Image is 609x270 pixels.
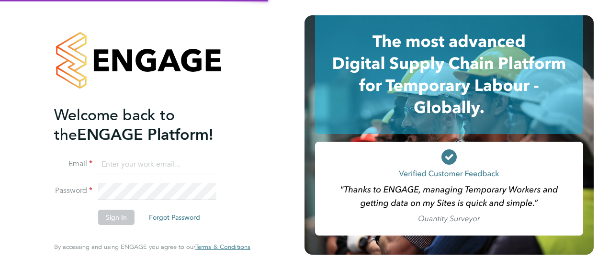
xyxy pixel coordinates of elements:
span: Welcome back to the [54,106,175,144]
label: Password [54,186,92,196]
a: Terms & Conditions [195,243,250,251]
span: By accessing and using ENGAGE you agree to our [54,243,250,251]
button: Forgot Password [141,210,208,225]
button: Sign In [98,210,135,225]
input: Enter your work email... [98,156,216,173]
h2: ENGAGE Platform! [54,105,241,145]
label: Email [54,159,92,169]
